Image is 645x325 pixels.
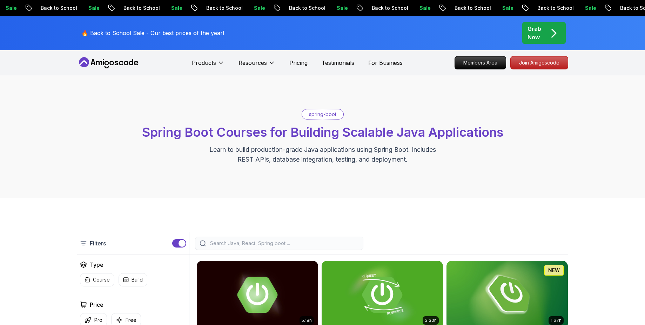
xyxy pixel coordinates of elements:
[289,59,308,67] a: Pricing
[23,5,71,12] p: Back to School
[485,5,507,12] p: Sale
[71,5,93,12] p: Sale
[80,273,114,286] button: Course
[548,267,560,274] p: NEW
[309,111,336,118] p: spring-boot
[238,59,267,67] p: Resources
[93,276,110,283] p: Course
[551,318,562,323] p: 1.67h
[354,5,402,12] p: Back to School
[302,318,312,323] p: 5.18h
[106,5,154,12] p: Back to School
[236,5,259,12] p: Sale
[319,5,342,12] p: Sale
[132,276,143,283] p: Build
[511,56,568,69] p: Join Amigoscode
[205,145,441,164] p: Learn to build production-grade Java applications using Spring Boot. Includes REST APIs, database...
[238,59,275,73] button: Resources
[455,56,506,69] a: Members Area
[192,59,224,73] button: Products
[425,318,437,323] p: 3.30h
[126,317,136,324] p: Free
[271,5,319,12] p: Back to School
[192,59,216,67] p: Products
[119,273,147,286] button: Build
[90,239,106,248] p: Filters
[189,5,236,12] p: Back to School
[90,300,103,309] h2: Price
[528,25,541,41] p: Grab Now
[510,56,568,69] a: Join Amigoscode
[322,59,354,67] a: Testimonials
[154,5,176,12] p: Sale
[520,5,567,12] p: Back to School
[94,317,102,324] p: Pro
[81,29,224,37] p: 🔥 Back to School Sale - Our best prices of the year!
[142,124,503,140] span: Spring Boot Courses for Building Scalable Java Applications
[90,260,103,269] h2: Type
[209,240,359,247] input: Search Java, React, Spring boot ...
[567,5,590,12] p: Sale
[368,59,403,67] a: For Business
[402,5,424,12] p: Sale
[437,5,485,12] p: Back to School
